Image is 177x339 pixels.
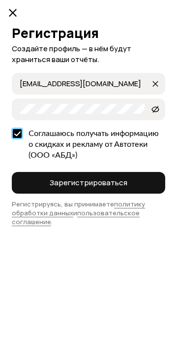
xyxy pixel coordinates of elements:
[23,128,165,161] div: Соглашаюсь получать информацию о скидках и рекламу от Автотеки (ООО «АБД»)
[20,78,150,88] input: закрыть
[147,76,163,92] button: закрыть
[12,172,165,194] button: Зарегистрироваться
[12,200,145,217] a: политику обработки данных
[12,208,140,226] a: пользовательское соглашение
[12,26,165,40] h2: Регистрация
[12,43,165,65] p: Создайте профиль — в нём будут храниться ваши отчёты.
[12,200,165,226] p: Регистрируясь, вы принимаете и .
[50,178,127,188] span: Зарегистрироваться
